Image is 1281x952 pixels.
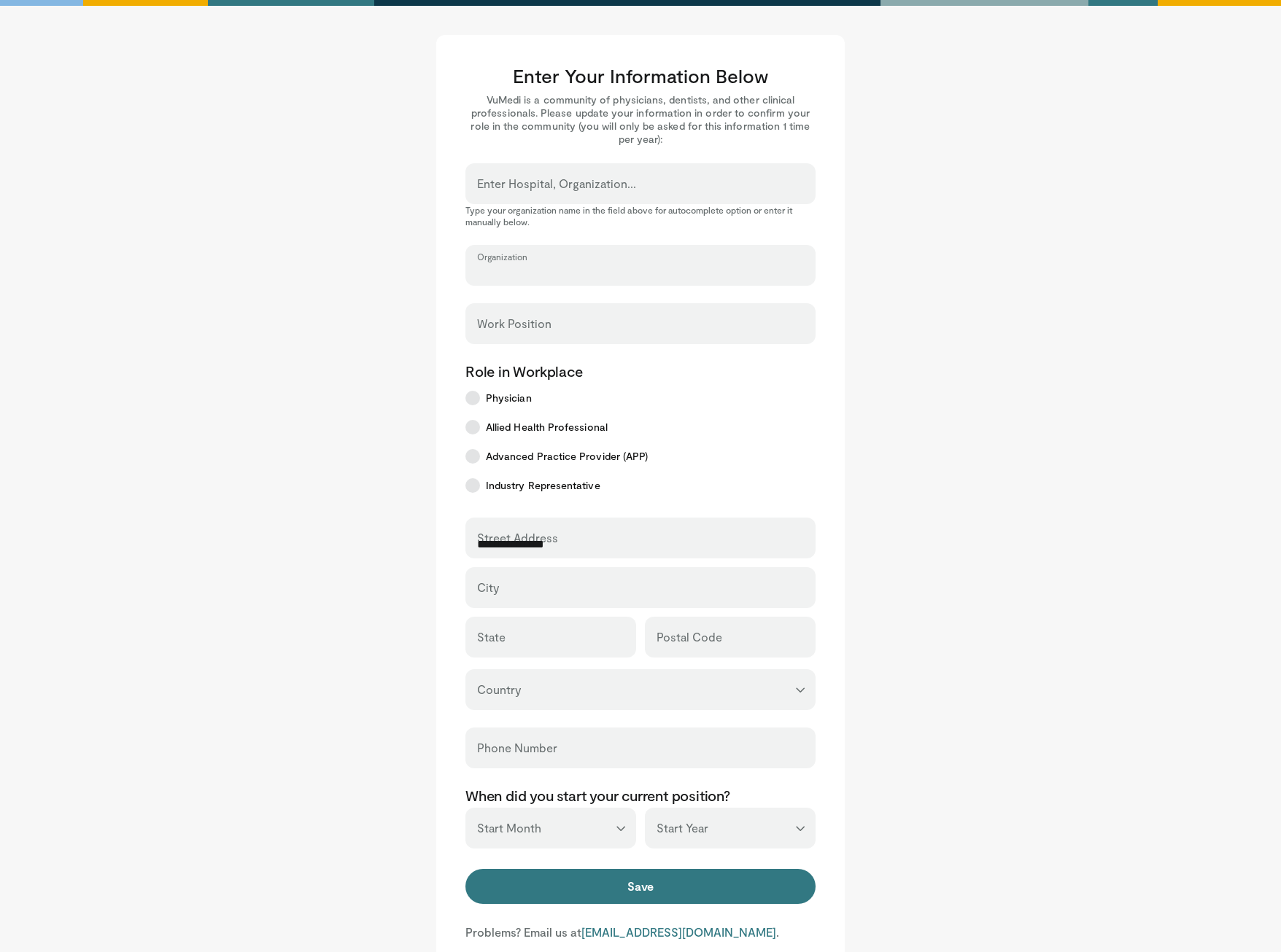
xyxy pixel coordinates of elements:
span: Advanced Practice Provider (APP) [486,449,648,464]
p: When did you start your current position? [465,786,816,805]
span: Physician [486,391,532,405]
h3: Enter Your Information Below [465,64,816,87]
label: Postal Code [657,623,722,652]
p: VuMedi is a community of physicians, dentists, and other clinical professionals. Please update yo... [465,93,816,146]
span: Allied Health Professional [486,420,608,434]
a: [EMAIL_ADDRESS][DOMAIN_NAME] [581,925,776,939]
span: Industry Representative [486,478,600,493]
label: Phone Number [477,733,557,762]
p: Role in Workplace [465,362,816,381]
p: Type your organization name in the field above for autocomplete option or enter it manually below. [465,204,816,227]
label: Work Position [477,309,552,338]
label: City [477,573,499,602]
p: Problems? Email us at . [465,924,816,940]
label: State [477,623,506,652]
button: Save [465,869,816,904]
label: Enter Hospital, Organization... [477,169,636,198]
label: Street Address [477,523,558,553]
label: Organization [477,251,527,262]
